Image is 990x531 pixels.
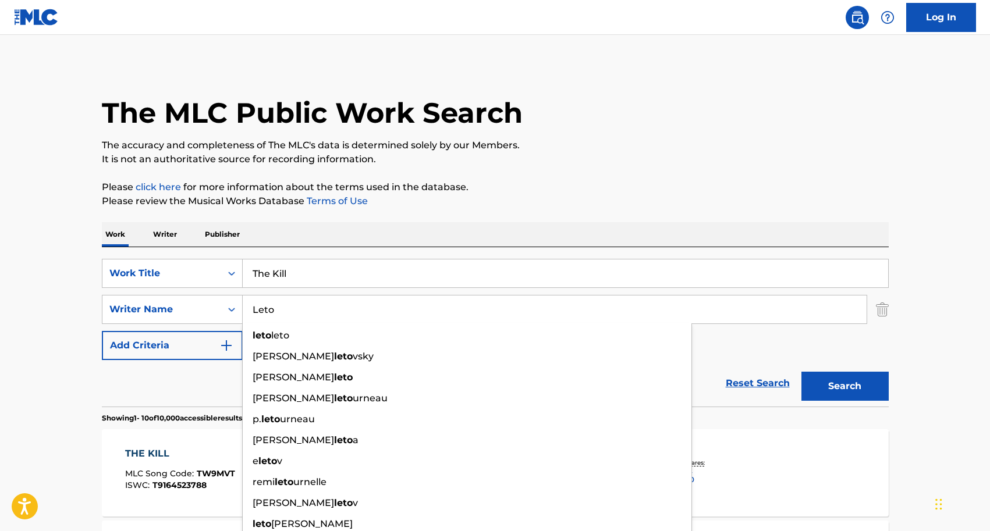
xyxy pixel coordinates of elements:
form: Search Form [102,259,889,407]
strong: leto [334,434,353,446]
strong: leto [261,414,280,425]
p: It is not an authoritative source for recording information. [102,152,889,166]
span: MLC Song Code : [125,468,197,479]
span: [PERSON_NAME] [271,518,353,529]
div: Help [876,6,899,29]
strong: leto [334,393,353,404]
a: Terms of Use [304,195,368,206]
span: leto [271,330,289,341]
span: a [353,434,359,446]
span: T9164523788 [152,480,207,490]
span: vsky [353,351,374,362]
p: Work [102,222,129,247]
span: urneau [280,414,315,425]
div: Writer Name [109,302,214,316]
span: [PERSON_NAME] [253,497,334,508]
p: Please review the Musical Works Database [102,194,889,208]
span: [PERSON_NAME] [253,434,334,446]
span: TW9MVT [197,468,235,479]
a: THE KILLMLC Song Code:TW9MVTISWC:T9164523788Writers (4)[PERSON_NAME], [PERSON_NAME], [PERSON_NAME... [102,429,889,516]
img: search [850,10,864,24]
div: Work Title [109,266,214,280]
h1: The MLC Public Work Search [102,95,523,130]
strong: leto [334,497,353,508]
strong: leto [334,372,353,383]
strong: leto [253,518,271,529]
div: THE KILL [125,447,235,461]
img: 9d2ae6d4665cec9f34b9.svg [219,338,233,352]
span: [PERSON_NAME] [253,393,334,404]
a: Public Search [846,6,869,29]
a: Log In [906,3,976,32]
span: v [353,497,358,508]
img: Delete Criterion [876,295,889,324]
strong: leto [334,351,353,362]
strong: leto [253,330,271,341]
p: Writer [150,222,180,247]
span: p. [253,414,261,425]
button: Add Criteria [102,331,243,360]
p: Showing 1 - 10 of 10,000 accessible results (Total 3,041,965 ) [102,413,299,423]
span: [PERSON_NAME] [253,372,334,383]
img: MLC Logo [14,9,59,26]
span: v [277,455,282,466]
a: click here [136,181,181,193]
p: Please for more information about the terms used in the database. [102,180,889,194]
iframe: Chat Widget [932,475,990,531]
img: help [881,10,895,24]
span: remi [253,476,275,487]
button: Search [801,372,889,401]
strong: leto [258,455,277,466]
div: Drag [935,487,942,522]
span: ISWC : [125,480,152,490]
p: Publisher [201,222,243,247]
strong: leto [275,476,293,487]
span: urneau [353,393,388,404]
p: The accuracy and completeness of The MLC's data is determined solely by our Members. [102,138,889,152]
span: e [253,455,258,466]
a: Reset Search [720,370,796,396]
span: [PERSON_NAME] [253,351,334,362]
span: urnelle [293,476,327,487]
